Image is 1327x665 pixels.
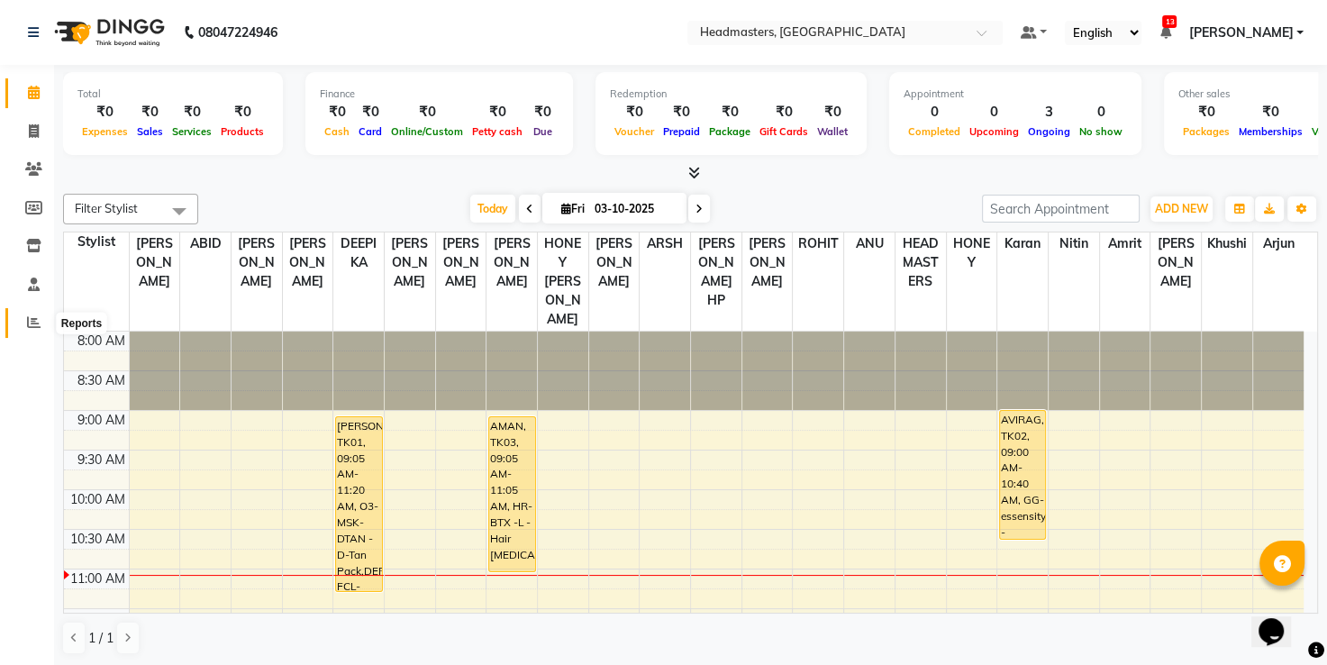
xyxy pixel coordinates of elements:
img: logo [46,7,169,58]
div: 10:30 AM [67,530,129,549]
div: ₹0 [354,102,386,123]
div: ₹0 [659,102,704,123]
input: Search Appointment [982,195,1140,223]
span: Karan [997,232,1048,255]
span: HEAD MASTERS [895,232,946,293]
span: [PERSON_NAME] HP [691,232,741,312]
span: Packages [1178,125,1234,138]
div: 10:00 AM [67,490,129,509]
span: Upcoming [965,125,1023,138]
div: ₹0 [527,102,559,123]
div: ₹0 [132,102,168,123]
div: ₹0 [386,102,468,123]
div: ₹0 [216,102,268,123]
div: 11:30 AM [67,609,129,628]
div: Redemption [610,87,852,102]
span: Due [529,125,557,138]
div: ₹0 [77,102,132,123]
div: 0 [1075,102,1127,123]
span: Amrit [1100,232,1150,255]
span: Khushi [1202,232,1252,255]
span: [PERSON_NAME] [232,232,282,293]
span: [PERSON_NAME] [130,232,180,293]
span: Online/Custom [386,125,468,138]
span: Card [354,125,386,138]
div: Reports [57,313,106,334]
span: Prepaid [659,125,704,138]
span: [PERSON_NAME] [486,232,537,293]
span: [PERSON_NAME] [385,232,435,293]
div: Total [77,87,268,102]
div: 8:30 AM [74,371,129,390]
div: ₹0 [610,102,659,123]
div: AMAN, TK03, 09:05 AM-11:05 AM, HR-BTX -L - Hair [MEDICAL_DATA] [489,417,534,571]
div: ₹0 [755,102,813,123]
span: Products [216,125,268,138]
button: ADD NEW [1150,196,1213,222]
span: ARSH [640,232,690,255]
div: ₹0 [813,102,852,123]
span: [PERSON_NAME] [589,232,640,293]
span: [PERSON_NAME] [436,232,486,293]
div: 9:30 AM [74,451,129,469]
div: Stylist [64,232,129,251]
span: [PERSON_NAME] [283,232,333,293]
div: 3 [1023,102,1075,123]
div: AVIRAG, TK02, 09:00 AM-10:40 AM, GG-essensity - Essensity Global [1000,411,1045,539]
input: 2025-10-03 [589,196,679,223]
span: ABID [180,232,231,255]
span: Ongoing [1023,125,1075,138]
span: No show [1075,125,1127,138]
div: Finance [320,87,559,102]
span: Services [168,125,216,138]
span: ROHIT [793,232,843,255]
span: Petty cash [468,125,527,138]
span: ADD NEW [1155,202,1208,215]
span: Expenses [77,125,132,138]
span: Filter Stylist [75,201,138,215]
div: ₹0 [168,102,216,123]
span: Wallet [813,125,852,138]
b: 08047224946 [198,7,277,58]
span: [PERSON_NAME] [742,232,793,293]
span: Voucher [610,125,659,138]
span: DEEPIKA [333,232,384,274]
div: ₹0 [1178,102,1234,123]
div: ₹0 [1234,102,1307,123]
span: Sales [132,125,168,138]
div: Appointment [904,87,1127,102]
div: 9:00 AM [74,411,129,430]
span: Arjun [1253,232,1304,255]
span: 1 / 1 [88,629,114,648]
div: [PERSON_NAME], TK01, 09:05 AM-11:20 AM, O3-MSK-DTAN - D-Tan Pack,DERMA-FCL-OILY - Facial - Clear ... [336,417,381,591]
span: HONEY [PERSON_NAME] [538,232,588,331]
span: Memberships [1234,125,1307,138]
div: 11:00 AM [67,569,129,588]
div: 8:00 AM [74,332,129,351]
div: ₹0 [320,102,354,123]
span: Nitin [1049,232,1099,255]
span: Cash [320,125,354,138]
span: Today [470,195,515,223]
span: Gift Cards [755,125,813,138]
div: ₹0 [468,102,527,123]
span: Completed [904,125,965,138]
span: HONEY [947,232,997,274]
span: Fri [557,202,589,215]
span: Package [704,125,755,138]
div: ₹0 [704,102,755,123]
span: ANU [844,232,895,255]
div: 0 [904,102,965,123]
div: 0 [965,102,1023,123]
iframe: chat widget [1251,593,1309,647]
span: [PERSON_NAME] [1150,232,1201,293]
